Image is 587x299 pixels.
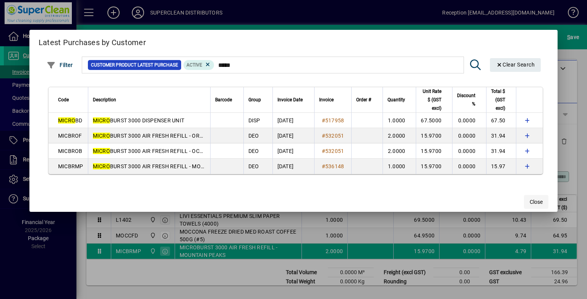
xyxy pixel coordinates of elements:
span: Code [58,96,69,104]
span: BURST 3000 DISPENSER UNIT [93,117,185,123]
span: MICBROB [58,148,83,154]
span: BURST 3000 AIR FRESH REFILL - MOUNTAIN PEAKS [93,163,238,169]
span: Invoice [319,96,334,104]
div: Total $ (GST excl) [491,87,512,112]
span: Quantity [388,96,405,104]
td: [DATE] [272,159,314,174]
mat-chip: Product Activation Status: Active [183,60,214,70]
td: [DATE] [272,128,314,143]
td: 0.0000 [452,113,486,128]
td: 15.9700 [416,159,452,174]
span: # [322,163,325,169]
div: Group [248,96,268,104]
button: Clear [490,58,541,72]
em: MICRO [93,133,110,139]
span: DEO [248,163,259,169]
td: 1.0000 [383,113,416,128]
span: Total $ (GST excl) [491,87,505,112]
span: Order # [356,96,371,104]
div: Description [93,96,206,104]
div: Invoice Date [277,96,310,104]
h2: Latest Purchases by Customer [29,30,558,52]
span: Customer Product Latest Purchase [91,61,178,69]
span: Description [93,96,116,104]
em: MICRO [93,163,110,169]
span: # [322,133,325,139]
td: 0.0000 [452,143,486,159]
span: Clear Search [496,62,535,68]
button: Close [524,195,548,209]
span: Discount % [457,91,475,108]
span: # [322,148,325,154]
td: 0.0000 [452,159,486,174]
div: Quantity [388,96,412,104]
span: BURST 3000 AIR FRESH REFILL - ORCHARD FIELDS [93,133,237,139]
span: BURST 3000 AIR FRESH REFILL - OCEAN BREEZE [93,148,231,154]
em: MICRO [58,117,75,123]
span: Barcode [215,96,232,104]
button: Filter [45,58,75,72]
td: 1.0000 [383,159,416,174]
td: [DATE] [272,143,314,159]
div: Barcode [215,96,239,104]
span: DISP [248,117,260,123]
td: 15.97 [486,159,516,174]
span: MICBRMP [58,163,83,169]
span: 532051 [325,133,344,139]
a: #536148 [319,162,347,171]
span: Filter [47,62,73,68]
span: Close [530,198,543,206]
span: DEO [248,133,259,139]
td: [DATE] [272,113,314,128]
span: Group [248,96,261,104]
td: 0.0000 [452,128,486,143]
td: 2.0000 [383,143,416,159]
td: 2.0000 [383,128,416,143]
a: #532051 [319,147,347,155]
em: MICRO [93,117,110,123]
div: Unit Rate $ (GST excl) [421,87,448,112]
span: Invoice Date [277,96,303,104]
a: #532051 [319,132,347,140]
span: 532051 [325,148,344,154]
span: 517958 [325,117,344,123]
td: 15.9700 [416,128,452,143]
td: 31.94 [486,143,516,159]
span: # [322,117,325,123]
td: 31.94 [486,128,516,143]
em: MICRO [93,148,110,154]
td: 67.50 [486,113,516,128]
div: Discount % [457,91,482,108]
div: Code [58,96,83,104]
td: 15.9700 [416,143,452,159]
td: 67.5000 [416,113,452,128]
span: BD [58,117,83,123]
span: 536148 [325,163,344,169]
span: MICBROF [58,133,82,139]
a: #517958 [319,116,347,125]
div: Order # [356,96,378,104]
span: Unit Rate $ (GST excl) [421,87,441,112]
div: Invoice [319,96,347,104]
span: DEO [248,148,259,154]
span: Active [186,62,202,68]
